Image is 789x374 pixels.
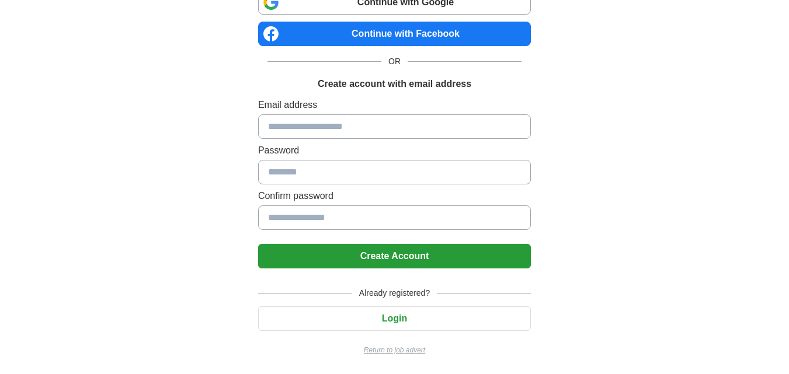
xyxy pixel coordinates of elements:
label: Email address [258,98,531,112]
span: Already registered? [352,287,437,299]
span: OR [381,55,408,68]
button: Login [258,306,531,331]
a: Return to job advert [258,345,531,355]
label: Confirm password [258,189,531,203]
label: Password [258,144,531,158]
button: Create Account [258,244,531,268]
h1: Create account with email address [318,77,471,91]
a: Continue with Facebook [258,22,531,46]
a: Login [258,313,531,323]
